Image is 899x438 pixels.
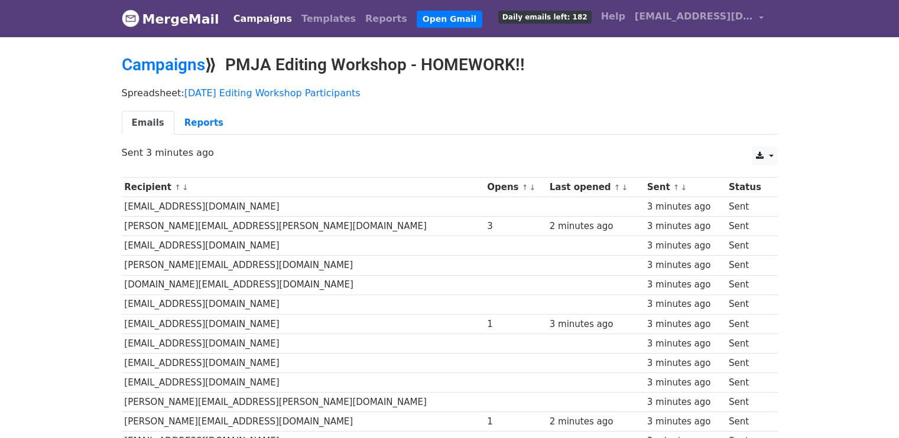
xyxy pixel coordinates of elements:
td: Sent [726,256,771,275]
p: Sent 3 minutes ago [122,146,778,159]
td: Sent [726,353,771,372]
a: MergeMail [122,6,219,31]
div: 3 minutes ago [647,318,723,331]
td: Sent [726,373,771,393]
a: [DATE] Editing Workshop Participants [184,87,361,99]
td: [PERSON_NAME][EMAIL_ADDRESS][PERSON_NAME][DOMAIN_NAME] [122,217,485,236]
a: ↑ [174,183,181,192]
div: 3 [487,220,544,233]
a: Reports [174,111,233,135]
a: Open Gmail [417,11,482,28]
div: 1 [487,318,544,331]
a: ↑ [673,183,680,192]
td: [EMAIL_ADDRESS][DOMAIN_NAME] [122,197,485,217]
span: Daily emails left: 182 [498,11,592,24]
a: Emails [122,111,174,135]
div: 3 minutes ago [647,220,723,233]
a: ↑ [614,183,621,192]
a: Campaigns [229,7,297,31]
td: Sent [726,334,771,353]
a: ↑ [522,183,528,192]
div: 2 minutes ago [550,415,641,429]
a: Campaigns [122,55,205,74]
td: Sent [726,295,771,314]
td: [PERSON_NAME][EMAIL_ADDRESS][DOMAIN_NAME] [122,412,485,432]
div: 3 minutes ago [647,298,723,311]
td: Sent [726,275,771,295]
a: Daily emails left: 182 [494,5,596,28]
td: Sent [726,393,771,412]
div: 3 minutes ago [647,415,723,429]
div: 3 minutes ago [647,239,723,253]
a: ↓ [622,183,628,192]
th: Last opened [547,178,644,197]
a: [EMAIL_ADDRESS][DOMAIN_NAME] [630,5,768,32]
th: Opens [484,178,547,197]
a: Templates [297,7,361,31]
td: Sent [726,217,771,236]
a: ↓ [182,183,189,192]
td: [EMAIL_ADDRESS][DOMAIN_NAME] [122,295,485,314]
div: 3 minutes ago [647,395,723,409]
div: 2 minutes ago [550,220,641,233]
div: 3 minutes ago [647,278,723,292]
div: 3 minutes ago [647,376,723,390]
td: [DOMAIN_NAME][EMAIL_ADDRESS][DOMAIN_NAME] [122,275,485,295]
div: 1 [487,415,544,429]
td: Sent [726,412,771,432]
td: Sent [726,314,771,334]
th: Sent [644,178,726,197]
div: 3 minutes ago [550,318,641,331]
a: Help [596,5,630,28]
img: MergeMail logo [122,9,139,27]
div: 3 minutes ago [647,259,723,272]
a: Reports [361,7,412,31]
p: Spreadsheet: [122,87,778,99]
td: [PERSON_NAME][EMAIL_ADDRESS][DOMAIN_NAME] [122,256,485,275]
td: [EMAIL_ADDRESS][DOMAIN_NAME] [122,353,485,372]
td: [EMAIL_ADDRESS][DOMAIN_NAME] [122,236,485,256]
span: [EMAIL_ADDRESS][DOMAIN_NAME] [635,9,753,24]
th: Recipient [122,178,485,197]
td: [EMAIL_ADDRESS][DOMAIN_NAME] [122,334,485,353]
h2: ⟫ PMJA Editing Workshop - HOMEWORK!! [122,55,778,75]
td: [EMAIL_ADDRESS][DOMAIN_NAME] [122,373,485,393]
td: Sent [726,197,771,217]
td: Sent [726,236,771,256]
th: Status [726,178,771,197]
a: ↓ [530,183,536,192]
div: 3 minutes ago [647,337,723,351]
a: ↓ [681,183,687,192]
td: [PERSON_NAME][EMAIL_ADDRESS][PERSON_NAME][DOMAIN_NAME] [122,393,485,412]
td: [EMAIL_ADDRESS][DOMAIN_NAME] [122,314,485,334]
div: 3 minutes ago [647,357,723,370]
div: 3 minutes ago [647,200,723,214]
